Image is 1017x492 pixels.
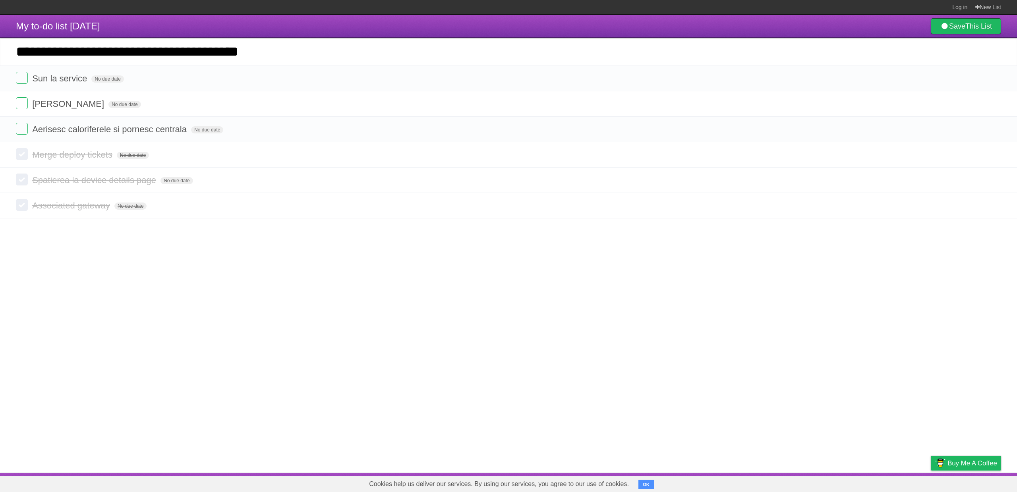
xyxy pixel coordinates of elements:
[91,75,124,83] span: No due date
[825,475,842,490] a: About
[16,123,28,135] label: Done
[893,475,911,490] a: Terms
[920,475,941,490] a: Privacy
[947,456,997,470] span: Buy me a coffee
[16,148,28,160] label: Done
[32,150,114,160] span: Merge deploy tickets
[117,152,149,159] span: No due date
[16,174,28,185] label: Done
[16,72,28,84] label: Done
[16,97,28,109] label: Done
[965,22,992,30] b: This List
[160,177,193,184] span: No due date
[935,456,945,470] img: Buy me a coffee
[32,124,189,134] span: Aerisesc caloriferele si pornesc centrala
[361,476,637,492] span: Cookies help us deliver our services. By using our services, you agree to our use of cookies.
[32,175,158,185] span: Spatierea la device details page
[638,480,654,489] button: OK
[32,73,89,83] span: Sun la service
[108,101,141,108] span: No due date
[32,201,112,210] span: Associated gateway
[114,203,147,210] span: No due date
[931,18,1001,34] a: SaveThis List
[851,475,884,490] a: Developers
[191,126,223,133] span: No due date
[16,21,100,31] span: My to-do list [DATE]
[951,475,1001,490] a: Suggest a feature
[16,199,28,211] label: Done
[931,456,1001,471] a: Buy me a coffee
[32,99,106,109] span: [PERSON_NAME]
